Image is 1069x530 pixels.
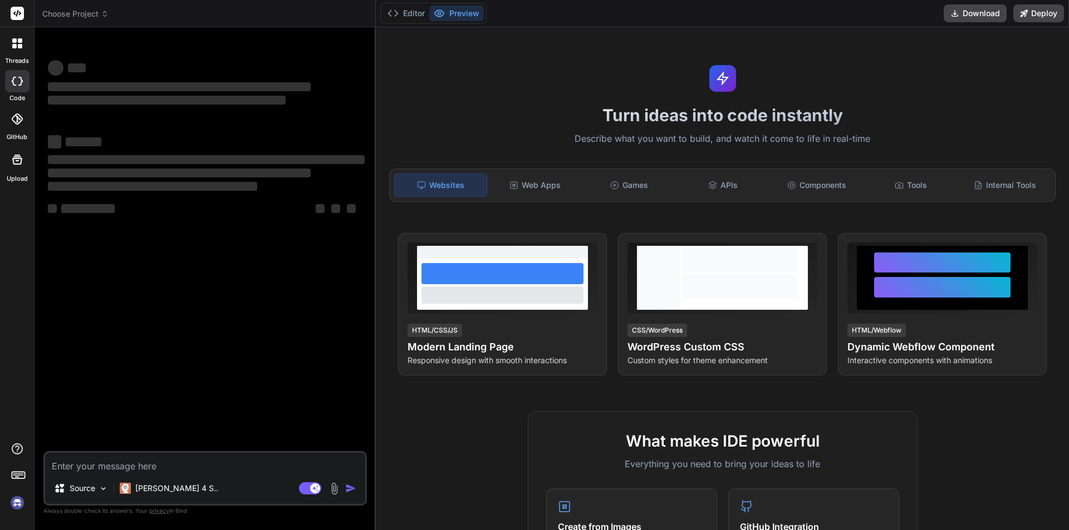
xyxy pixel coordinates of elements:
p: Everything you need to bring your ideas to life [546,457,899,470]
h4: Dynamic Webflow Component [847,339,1037,355]
h2: What makes IDE powerful [546,429,899,453]
span: ‌ [48,82,311,91]
p: Responsive design with smooth interactions [408,355,597,366]
label: GitHub [7,132,27,142]
span: ‌ [331,204,340,213]
img: Claude 4 Sonnet [120,483,131,494]
div: HTML/Webflow [847,324,906,337]
span: ‌ [48,135,61,148]
button: Deploy [1013,4,1064,22]
div: Internal Tools [959,174,1051,197]
label: Upload [7,174,28,184]
button: Download [944,4,1007,22]
h4: WordPress Custom CSS [627,339,817,355]
span: ‌ [48,182,257,191]
div: Web Apps [489,174,581,197]
p: Interactive components with animations [847,355,1037,366]
p: Source [70,483,95,494]
span: ‌ [48,60,63,76]
img: signin [8,493,27,512]
p: Describe what you want to build, and watch it come to life in real-time [383,132,1062,146]
div: Components [771,174,863,197]
img: attachment [328,482,341,495]
span: ‌ [48,204,57,213]
span: ‌ [48,169,311,177]
button: Preview [429,6,484,21]
span: ‌ [48,155,365,164]
span: ‌ [68,63,86,72]
p: Custom styles for theme enhancement [627,355,817,366]
div: Games [583,174,675,197]
div: HTML/CSS/JS [408,324,462,337]
h1: Turn ideas into code instantly [383,105,1062,125]
h4: Modern Landing Page [408,339,597,355]
span: privacy [149,507,169,514]
p: [PERSON_NAME] 4 S.. [135,483,218,494]
span: ‌ [66,137,101,146]
div: Websites [394,174,487,197]
img: Pick Models [99,484,108,493]
label: threads [5,56,29,66]
span: ‌ [48,96,286,105]
div: APIs [677,174,769,197]
div: Tools [865,174,957,197]
div: CSS/WordPress [627,324,687,337]
button: Editor [383,6,429,21]
label: code [9,93,25,103]
span: ‌ [347,204,356,213]
span: ‌ [61,204,115,213]
p: Always double-check its answers. Your in Bind [43,506,367,516]
img: icon [345,483,356,494]
span: Choose Project [42,8,109,19]
span: ‌ [316,204,325,213]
